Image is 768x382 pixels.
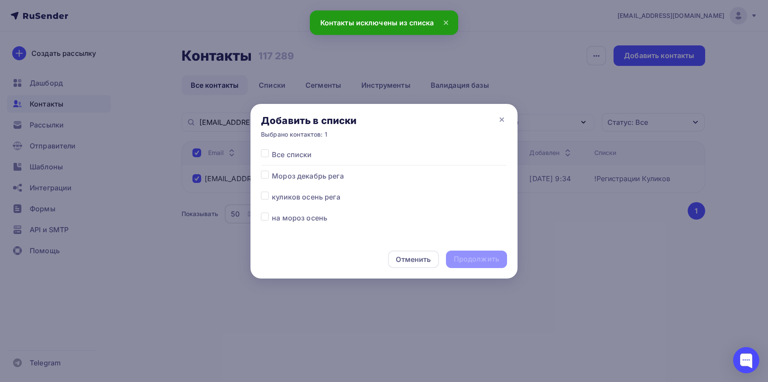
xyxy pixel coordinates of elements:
[272,171,344,181] span: Мороз декабрь рега
[272,149,312,160] span: Все списки
[261,130,357,139] div: Выбрано контактов: 1
[272,213,327,223] span: на мороз осень
[396,254,431,265] div: Отменить
[261,114,357,127] div: Добавить в списки
[272,192,340,202] span: куликов осень рега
